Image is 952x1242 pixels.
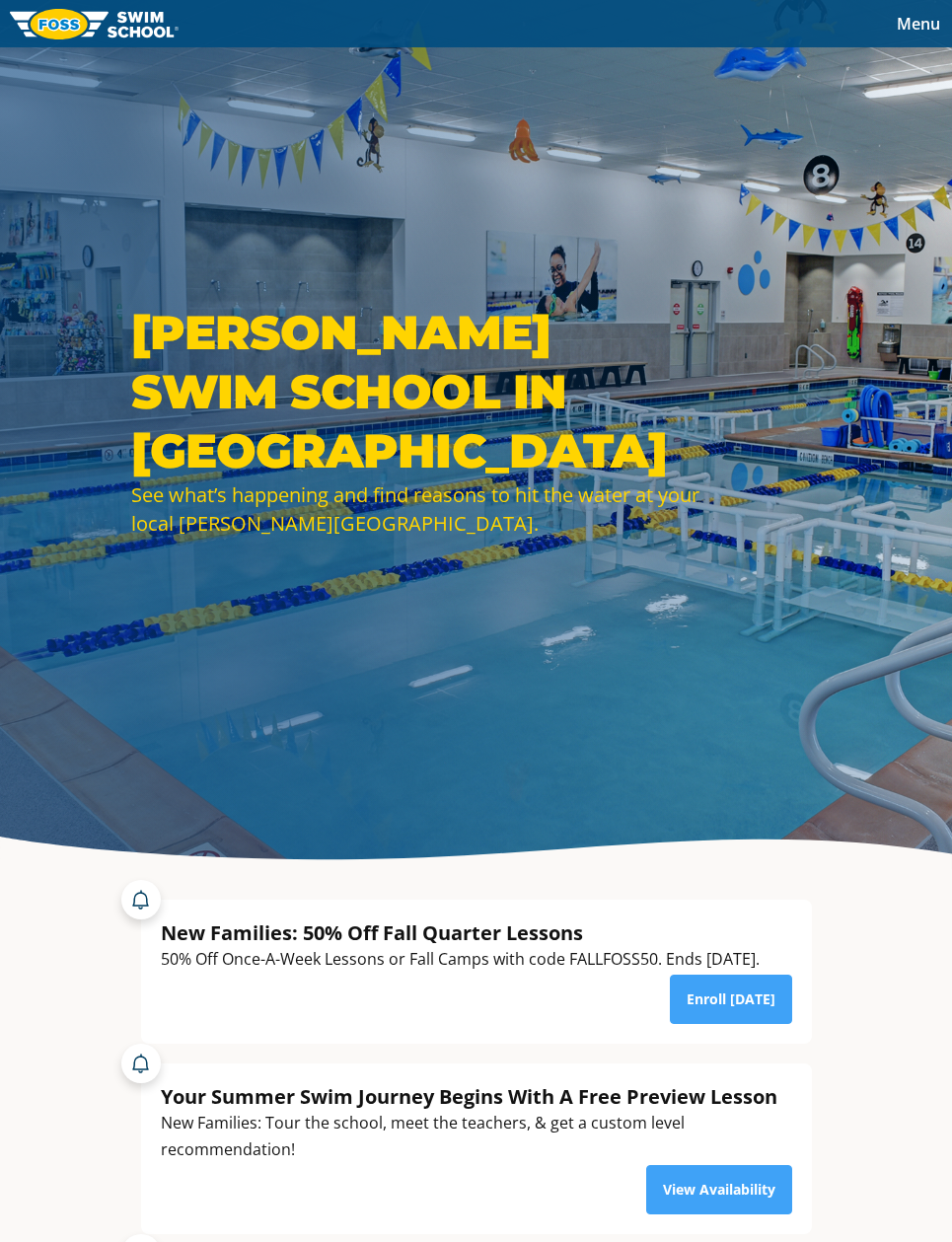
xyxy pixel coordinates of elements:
div: New Families: Tour the school, meet the teachers, & get a custom level recommendation! [161,1110,792,1163]
div: See what’s happening and find reasons to hit the water at your local [PERSON_NAME][GEOGRAPHIC_DATA]. [131,480,703,538]
div: New Families: 50% Off Fall Quarter Lessons [161,919,760,946]
img: FOSS Swim School Logo [10,9,179,39]
div: Your Summer Swim Journey Begins With A Free Preview Lesson [161,1083,792,1110]
span: Menu [897,13,940,35]
a: View Availability [646,1165,792,1214]
div: 50% Off Once-A-Week Lessons or Fall Camps with code FALLFOSS50. Ends [DATE]. [161,946,760,973]
button: Toggle navigation [885,9,952,38]
h1: [PERSON_NAME] Swim School in [GEOGRAPHIC_DATA] [131,303,703,480]
a: Enroll [DATE] [670,975,792,1024]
